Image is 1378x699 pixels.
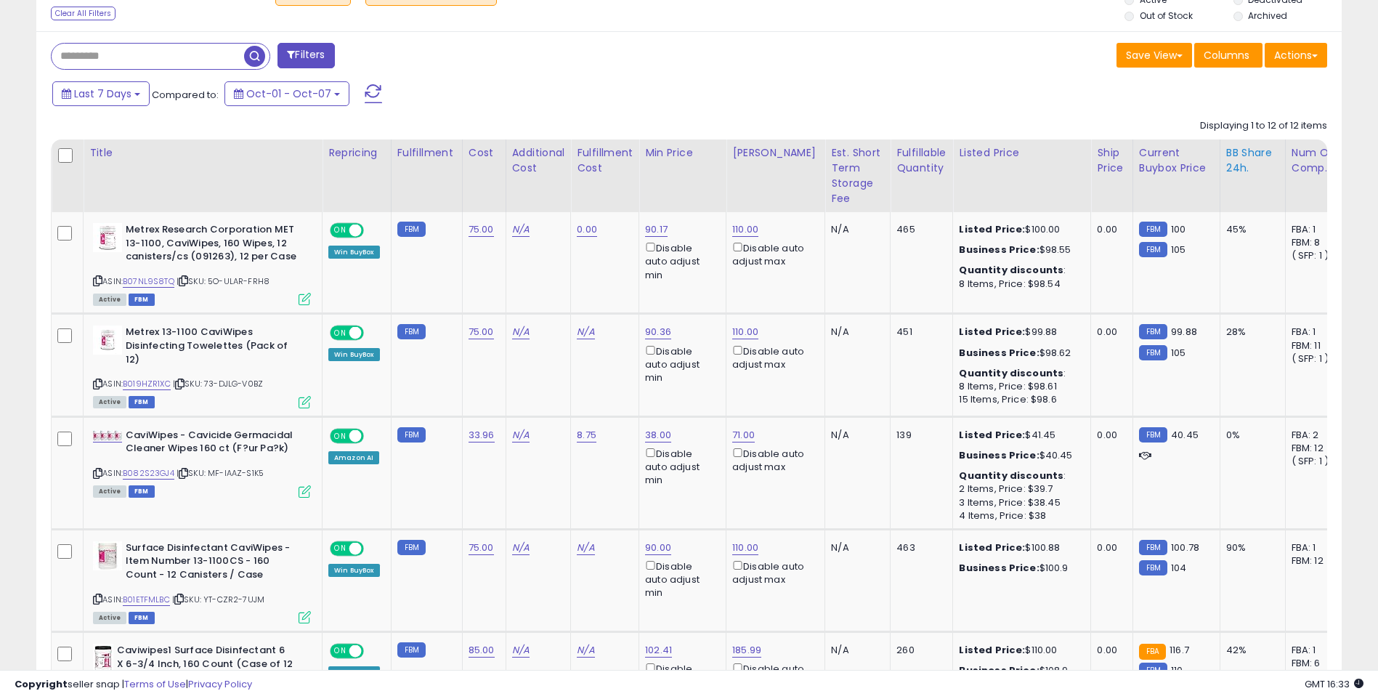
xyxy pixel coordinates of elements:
span: | SKU: MF-IAAZ-S1K5 [177,467,264,479]
div: Est. Short Term Storage Fee [831,145,884,206]
b: Metrex 13-1100 CaviWipes Disinfecting Towelettes (Pack of 12) [126,326,302,370]
div: Win BuyBox [328,564,380,577]
small: FBM [397,427,426,443]
img: 416v2OHEc1L._SL40_.jpg [93,223,122,252]
span: | SKU: YT-CZR2-7UJM [172,594,264,605]
div: 8 Items, Price: $98.61 [959,380,1079,393]
span: FBM [129,612,155,624]
a: N/A [512,428,530,443]
b: Business Price: [959,448,1039,462]
div: Clear All Filters [51,7,115,20]
a: 185.99 [732,643,761,658]
button: Columns [1194,43,1263,68]
b: CaviWipes - Cavicide Germacidal Cleaner Wipes 160 ct (F?ur Pa?k) [126,429,302,459]
div: FBA: 1 [1292,541,1340,554]
span: | SKU: 73-DJLG-V0BZ [173,378,263,389]
div: Fulfillable Quantity [896,145,947,176]
div: FBA: 2 [1292,429,1340,442]
span: Columns [1204,48,1249,62]
div: seller snap | | [15,678,252,692]
div: Disable auto adjust min [645,343,715,385]
div: Title [89,145,316,161]
div: ASIN: [93,429,311,496]
span: All listings currently available for purchase on Amazon [93,485,126,498]
span: 100.78 [1171,541,1199,554]
b: Quantity discounts [959,469,1063,482]
small: FBM [397,222,426,237]
div: 0.00 [1097,644,1121,657]
div: Disable auto adjust min [645,445,715,488]
div: BB Share 24h. [1226,145,1279,176]
span: ON [331,327,349,339]
label: Out of Stock [1140,9,1193,22]
div: 0% [1226,429,1274,442]
div: 260 [896,644,941,657]
button: Filters [277,43,334,68]
div: $40.45 [959,449,1079,462]
a: 75.00 [469,325,494,339]
small: FBA [1139,644,1166,660]
a: B01ETFMLBC [123,594,170,606]
div: Cost [469,145,500,161]
div: Listed Price [959,145,1085,161]
div: 90% [1226,541,1274,554]
div: 0.00 [1097,429,1121,442]
div: ASIN: [93,326,311,406]
a: 90.17 [645,222,668,237]
div: 42% [1226,644,1274,657]
small: FBM [1139,560,1167,575]
div: FBA: 1 [1292,326,1340,339]
a: 33.96 [469,428,495,443]
a: 71.00 [732,428,755,443]
div: 4 Items, Price: $38 [959,509,1079,522]
div: N/A [831,223,879,236]
div: FBA: 1 [1292,223,1340,236]
div: Disable auto adjust min [645,558,715,600]
b: Metrex Research Corporation MET 13-1100, CaviWipes, 160 Wipes, 12 canisters/cs (091263), 12 per Case [126,223,302,267]
b: Listed Price: [959,222,1025,236]
span: All listings currently available for purchase on Amazon [93,294,126,306]
label: Archived [1248,9,1287,22]
span: ON [331,645,349,658]
a: N/A [512,541,530,555]
span: OFF [362,429,385,442]
small: FBM [397,540,426,555]
b: Business Price: [959,346,1039,360]
a: 0.00 [577,222,597,237]
div: 8 Items, Price: $98.54 [959,278,1079,291]
a: N/A [512,643,530,658]
a: 75.00 [469,222,494,237]
a: 90.00 [645,541,671,555]
div: $98.62 [959,347,1079,360]
span: Oct-01 - Oct-07 [246,86,331,101]
div: FBA: 1 [1292,644,1340,657]
div: : [959,367,1079,380]
div: Min Price [645,145,720,161]
div: 139 [896,429,941,442]
span: 105 [1171,346,1186,360]
div: $98.55 [959,243,1079,256]
span: | SKU: 5O-ULAR-FRH8 [177,275,269,287]
span: ON [331,225,349,237]
div: Amazon AI [328,451,379,464]
a: N/A [512,222,530,237]
div: FBM: 12 [1292,554,1340,567]
span: OFF [362,542,385,554]
div: 463 [896,541,941,554]
div: FBM: 8 [1292,236,1340,249]
b: Listed Price: [959,428,1025,442]
b: Business Price: [959,243,1039,256]
button: Actions [1265,43,1327,68]
b: Listed Price: [959,643,1025,657]
div: $110.00 [959,644,1079,657]
button: Last 7 Days [52,81,150,106]
small: FBM [1139,427,1167,443]
span: 100 [1171,222,1186,236]
div: $99.88 [959,326,1079,339]
div: Disable auto adjust max [732,343,814,371]
div: 0.00 [1097,326,1121,339]
a: N/A [512,325,530,339]
span: OFF [362,327,385,339]
div: FBM: 11 [1292,339,1340,352]
div: N/A [831,326,879,339]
